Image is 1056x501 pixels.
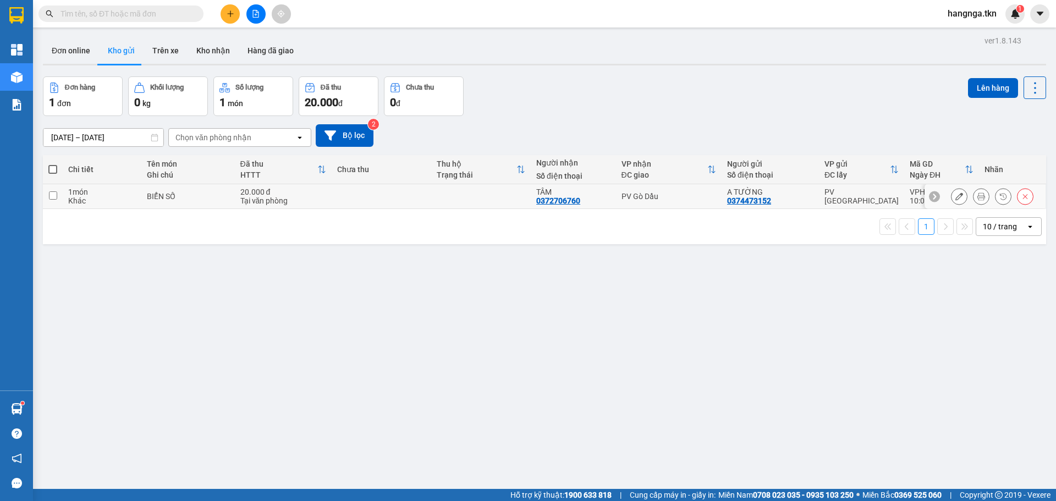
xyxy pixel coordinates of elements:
span: question-circle [12,428,22,439]
sup: 1 [1016,5,1024,13]
div: Đơn hàng [65,84,95,91]
div: Chọn văn phòng nhận [175,132,251,143]
div: PV [GEOGRAPHIC_DATA] [824,188,899,205]
div: Số điện thoại [727,170,813,179]
div: BIỂN SỐ [147,192,229,201]
span: search [46,10,53,18]
div: VPHT1209250004 [910,188,974,196]
th: Toggle SortBy [904,155,979,184]
span: | [950,489,952,501]
button: Bộ lọc [316,124,373,147]
div: Tên món [147,159,229,168]
th: Toggle SortBy [819,155,904,184]
th: Toggle SortBy [431,155,531,184]
span: notification [12,453,22,464]
svg: open [1026,222,1035,231]
span: đơn [57,99,71,108]
button: Đã thu20.000đ [299,76,378,116]
span: 0 [390,96,396,109]
div: 10:04 [DATE] [910,196,974,205]
div: Khác [68,196,136,205]
div: Khối lượng [150,84,184,91]
strong: 0708 023 035 - 0935 103 250 [753,491,854,499]
button: Số lượng1món [213,76,293,116]
div: Thu hộ [437,159,516,168]
button: aim [272,4,291,24]
svg: open [295,133,304,142]
span: 1 [1018,5,1022,13]
span: caret-down [1035,9,1045,19]
button: plus [221,4,240,24]
img: logo-vxr [9,7,24,24]
sup: 2 [368,119,379,130]
button: 1 [918,218,934,235]
div: 0374473152 [727,196,771,205]
span: ⚪️ [856,493,860,497]
button: Hàng đã giao [239,37,302,64]
div: 0372706760 [536,196,580,205]
strong: 1900 633 818 [564,491,612,499]
sup: 1 [21,401,24,405]
div: ĐC giao [621,170,707,179]
div: Sửa đơn hàng [951,188,967,205]
b: GỬI : PV [GEOGRAPHIC_DATA] [14,80,164,117]
span: đ [338,99,343,108]
div: TÂM [536,188,610,196]
div: Mã GD [910,159,965,168]
span: 0 [134,96,140,109]
span: plus [227,10,234,18]
div: A TƯỜNG [727,188,813,196]
div: Người nhận [536,158,610,167]
div: Nhãn [985,165,1039,174]
div: Ngày ĐH [910,170,965,179]
span: Cung cấp máy in - giấy in: [630,489,716,501]
img: dashboard-icon [11,44,23,56]
th: Toggle SortBy [235,155,332,184]
strong: 0369 525 060 [894,491,942,499]
div: Người gửi [727,159,813,168]
input: Select a date range. [43,129,163,146]
input: Tìm tên, số ĐT hoặc mã đơn [61,8,190,20]
div: HTTT [240,170,318,179]
span: 1 [219,96,226,109]
span: Miền Bắc [862,489,942,501]
div: Số điện thoại [536,172,610,180]
img: solution-icon [11,99,23,111]
span: copyright [995,491,1003,499]
div: Trạng thái [437,170,516,179]
button: Lên hàng [968,78,1018,98]
span: Hỗ trợ kỹ thuật: [510,489,612,501]
li: Hotline: 1900 8153 [103,41,460,54]
th: Toggle SortBy [616,155,722,184]
div: 10 / trang [983,221,1017,232]
span: | [620,489,621,501]
div: 1 món [68,188,136,196]
div: Đã thu [240,159,318,168]
img: warehouse-icon [11,403,23,415]
button: caret-down [1030,4,1049,24]
span: 1 [49,96,55,109]
img: warehouse-icon [11,71,23,83]
button: Kho nhận [188,37,239,64]
div: Đã thu [321,84,341,91]
button: Trên xe [144,37,188,64]
span: đ [396,99,400,108]
div: Chưa thu [337,165,426,174]
div: VP gửi [824,159,890,168]
button: Đơn hàng1đơn [43,76,123,116]
span: message [12,478,22,488]
img: icon-new-feature [1010,9,1020,19]
span: Miền Nam [718,489,854,501]
div: Chi tiết [68,165,136,174]
div: VP nhận [621,159,707,168]
button: file-add [246,4,266,24]
span: kg [142,99,151,108]
div: Chưa thu [406,84,434,91]
li: [STREET_ADDRESS][PERSON_NAME]. [GEOGRAPHIC_DATA], Tỉnh [GEOGRAPHIC_DATA] [103,27,460,41]
div: PV Gò Dầu [621,192,716,201]
button: Đơn online [43,37,99,64]
span: món [228,99,243,108]
img: logo.jpg [14,14,69,69]
button: Kho gửi [99,37,144,64]
button: Khối lượng0kg [128,76,208,116]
